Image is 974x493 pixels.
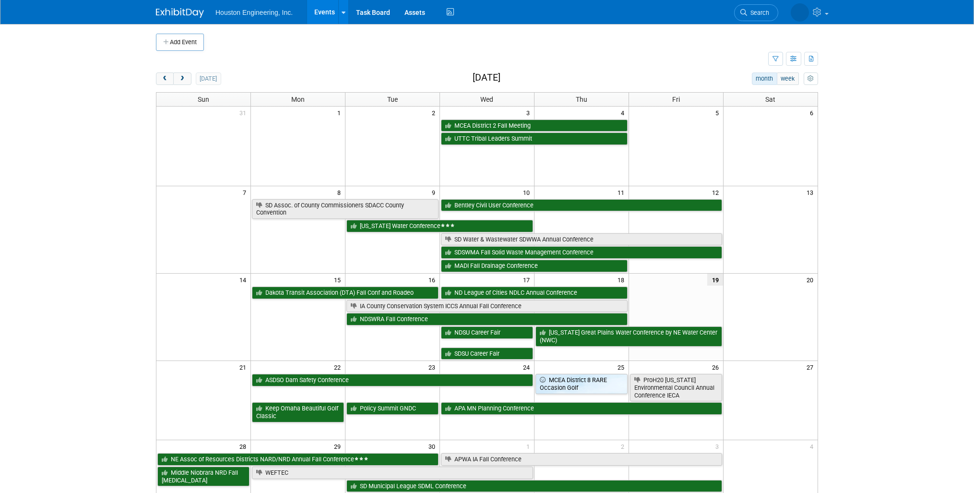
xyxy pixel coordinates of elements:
[428,440,439,452] span: 30
[473,72,500,83] h2: [DATE]
[156,34,204,51] button: Add Event
[806,186,818,198] span: 13
[242,186,250,198] span: 7
[711,186,723,198] span: 12
[441,132,628,145] a: UTTC Tribal Leaders Summit
[156,72,174,85] button: prev
[620,107,629,119] span: 4
[441,246,722,259] a: SDSWMA Fall Solid Waste Management Conference
[711,361,723,373] span: 26
[525,440,534,452] span: 1
[617,274,629,286] span: 18
[157,453,439,466] a: NE Assoc of Resources Districts NARD/NRD Annual Fall Conference
[714,107,723,119] span: 5
[441,260,628,272] a: MADI Fall Drainage Conference
[535,374,628,394] a: MCEA District 8 RARE Occasion Golf
[535,326,722,346] a: [US_STATE] Great Plains Water Conference by NE Water Center (NWC)
[346,300,628,313] a: IA County Conservation System ICCS Annual Fall Conference
[809,440,818,452] span: 4
[441,326,533,339] a: NDSU Career Fair
[441,348,533,360] a: SDSU Career Fair
[428,361,439,373] span: 23
[525,107,534,119] span: 3
[672,96,680,103] span: Fri
[333,361,345,373] span: 22
[707,274,723,286] span: 19
[522,274,534,286] span: 17
[734,4,778,21] a: Search
[804,72,818,85] button: myCustomButton
[617,186,629,198] span: 11
[238,361,250,373] span: 21
[252,467,533,479] a: WEFTEC
[630,374,722,401] a: ProH20 [US_STATE] Environmental Council Annual Conference IECA
[752,72,777,85] button: month
[441,453,722,466] a: APWA IA Fall Conference
[238,274,250,286] span: 14
[809,107,818,119] span: 6
[291,96,305,103] span: Mon
[480,96,493,103] span: Wed
[714,440,723,452] span: 3
[252,287,439,299] a: Dakota Transit Association (DTA) Fall Conf and Roadeo
[252,199,439,219] a: SD Assoc. of County Commissioners SDACC County Convention
[215,9,293,16] span: Houston Engineering, Inc.
[156,8,204,18] img: ExhibitDay
[252,374,533,386] a: ASDSO Dam Safety Conference
[238,107,250,119] span: 31
[157,467,249,486] a: Middle Niobrara NRD Fall [MEDICAL_DATA]
[747,9,769,16] span: Search
[617,361,629,373] span: 25
[441,287,628,299] a: ND League of Cities NDLC Annual Conference
[336,107,345,119] span: 1
[346,220,533,232] a: [US_STATE] Water Conference
[198,96,209,103] span: Sun
[346,402,439,415] a: Policy Summit GNDC
[441,199,722,212] a: Bentley Civil User Conference
[522,361,534,373] span: 24
[806,274,818,286] span: 20
[576,96,587,103] span: Thu
[387,96,398,103] span: Tue
[431,186,439,198] span: 9
[238,440,250,452] span: 28
[808,76,814,82] i: Personalize Calendar
[777,72,799,85] button: week
[333,440,345,452] span: 29
[431,107,439,119] span: 2
[791,3,809,22] img: Heidi Joarnt
[333,274,345,286] span: 15
[441,402,722,415] a: APA MN Planning Conference
[441,120,628,132] a: MCEA District 2 Fall Meeting
[806,361,818,373] span: 27
[346,480,722,493] a: SD Municipal League SDML Conference
[620,440,629,452] span: 2
[346,313,628,325] a: NDSWRA Fall Conference
[173,72,191,85] button: next
[765,96,775,103] span: Sat
[252,402,344,422] a: Keep Omaha Beautiful Golf Classic
[196,72,221,85] button: [DATE]
[336,186,345,198] span: 8
[428,274,439,286] span: 16
[441,233,722,246] a: SD Water & Wastewater SDWWA Annual Conference
[522,186,534,198] span: 10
